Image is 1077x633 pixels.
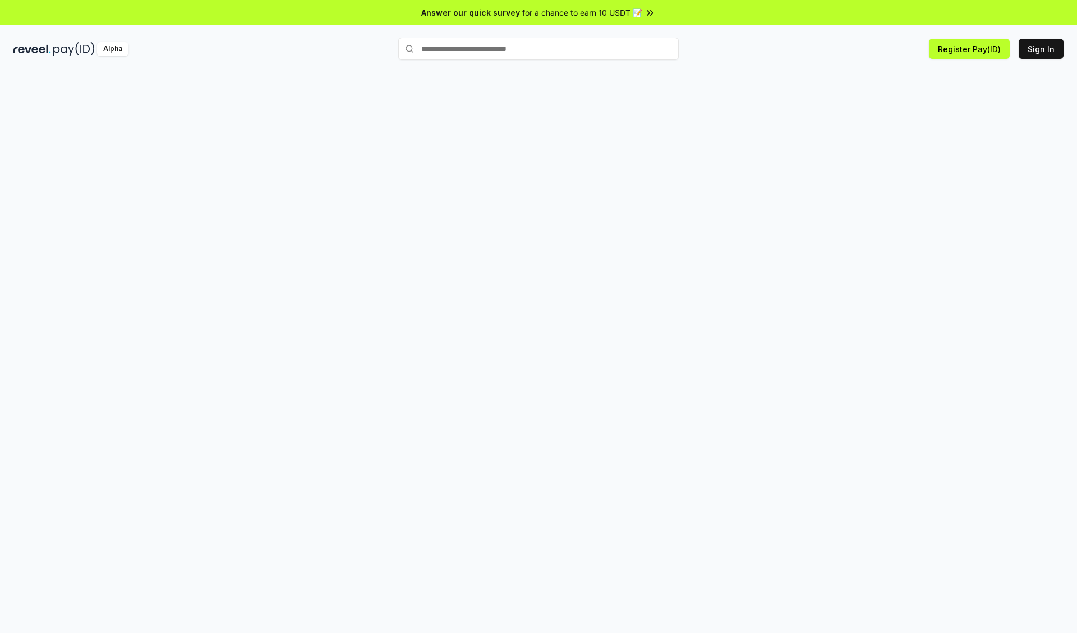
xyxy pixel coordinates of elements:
img: pay_id [53,42,95,56]
button: Register Pay(ID) [929,39,1010,59]
div: Alpha [97,42,128,56]
button: Sign In [1019,39,1064,59]
img: reveel_dark [13,42,51,56]
span: Answer our quick survey [421,7,520,19]
span: for a chance to earn 10 USDT 📝 [522,7,642,19]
